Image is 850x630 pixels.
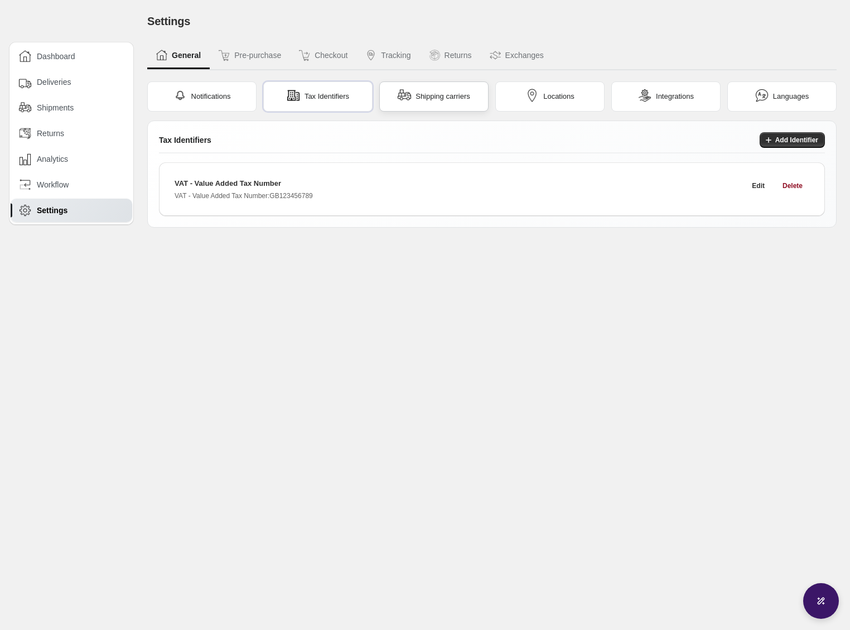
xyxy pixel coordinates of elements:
[420,42,481,69] button: Returns
[429,50,440,61] img: Returns icon
[543,91,574,102] span: Locations
[37,51,75,62] span: Dashboard
[356,42,419,69] button: Tracking
[290,42,356,69] button: Checkout
[210,42,290,69] button: Pre-purchase
[775,136,818,145] span: Add Identifier
[481,42,553,69] button: Exchanges
[783,181,803,190] span: Delete
[156,50,167,61] img: General icon
[175,191,313,200] span: VAT - Value Added Tax Number : GB123456789
[147,42,210,69] button: General
[37,205,67,216] span: Settings
[219,50,230,61] img: Pre-purchase icon
[745,178,771,194] button: Edit VAT - Value Added Tax Number
[773,91,809,102] span: Languages
[147,15,190,27] span: Settings
[760,132,825,148] button: Add Identifier
[37,179,69,190] span: Workflow
[416,91,470,102] span: Shipping carriers
[159,134,211,146] h3: Tax Identifiers
[776,178,809,194] button: Delete VAT - Value Added Tax Number
[299,50,310,61] img: Checkout icon
[752,181,765,190] span: Edit
[656,91,694,102] span: Integrations
[37,128,64,139] span: Returns
[365,50,376,61] img: Tracking icon
[37,102,74,113] span: Shipments
[37,76,71,88] span: Deliveries
[175,178,313,189] h3: VAT - Value Added Tax Number
[490,50,501,61] img: Exchanges icon
[37,153,68,165] span: Analytics
[191,91,231,102] span: Notifications
[305,91,349,102] span: Tax Identifiers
